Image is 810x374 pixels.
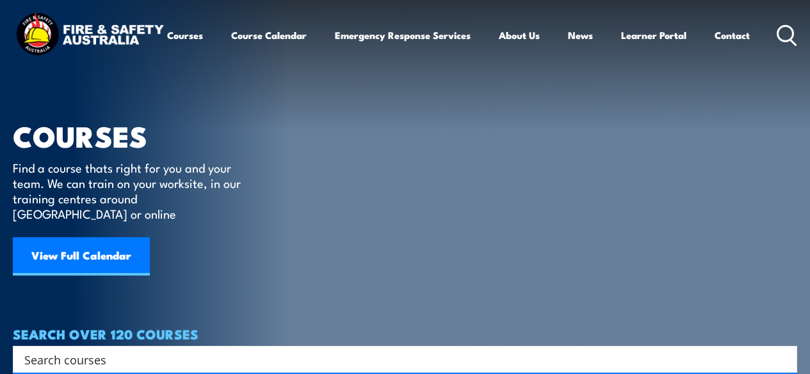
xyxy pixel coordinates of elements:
a: News [568,20,593,51]
a: Contact [715,20,750,51]
a: View Full Calendar [13,237,150,276]
a: Emergency Response Services [335,20,471,51]
h1: COURSES [13,123,259,148]
p: Find a course thats right for you and your team. We can train on your worksite, in our training c... [13,160,247,221]
a: Courses [167,20,203,51]
button: Search magnifier button [775,350,793,368]
a: About Us [499,20,540,51]
input: Search input [24,350,769,369]
form: Search form [27,350,772,368]
h4: SEARCH OVER 120 COURSES [13,327,797,341]
a: Course Calendar [231,20,307,51]
a: Learner Portal [621,20,686,51]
